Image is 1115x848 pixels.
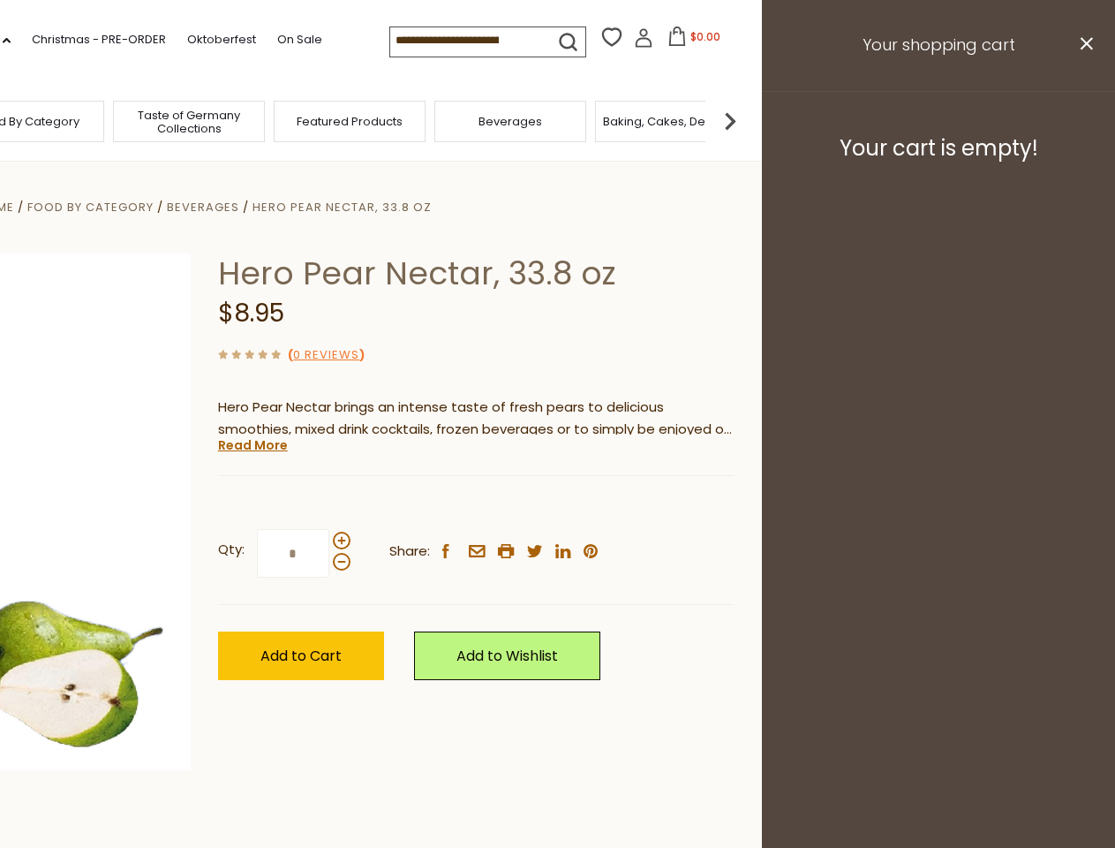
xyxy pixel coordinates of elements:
[218,296,284,330] span: $8.95
[414,632,600,680] a: Add to Wishlist
[252,199,432,216] a: Hero Pear Nectar, 33.8 oz
[260,646,342,666] span: Add to Cart
[603,115,740,128] a: Baking, Cakes, Desserts
[32,30,166,49] a: Christmas - PRE-ORDER
[784,135,1093,162] h3: Your cart is empty!
[187,30,256,49] a: Oktoberfest
[27,199,154,216] a: Food By Category
[389,541,430,563] span: Share:
[297,115,403,128] a: Featured Products
[218,254,735,293] h1: Hero Pear Nectar, 33.8 oz
[657,26,732,53] button: $0.00
[218,632,384,680] button: Add to Cart
[257,529,329,578] input: Qty:
[293,346,359,365] a: 0 Reviews
[167,199,239,216] a: Beverages
[277,30,322,49] a: On Sale
[288,346,365,363] span: ( )
[478,115,542,128] a: Beverages
[218,539,245,561] strong: Qty:
[690,29,720,44] span: $0.00
[218,397,735,441] p: Hero Pear Nectar brings an intense taste of fresh pears to delicious smoothies, mixed drink cockt...
[712,103,748,139] img: next arrow
[118,109,260,135] a: Taste of Germany Collections
[218,436,288,454] a: Read More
